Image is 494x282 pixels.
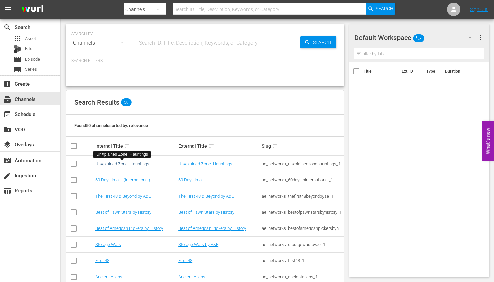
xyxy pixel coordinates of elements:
[422,62,441,81] th: Type
[178,242,218,247] a: Storage Wars by A&E
[13,66,22,74] span: Series
[95,210,151,215] a: Best of Pawn Stars by History
[272,143,278,149] span: sort
[25,66,37,73] span: Series
[262,177,343,182] div: ae_networks_60daysininternational_1
[3,172,11,180] span: Ingestion
[95,177,150,182] a: 60 Days In Jail (International)
[95,242,121,247] a: Storage Wars
[95,226,163,231] a: Best of American Pickers by History
[178,258,192,263] a: First 48
[262,161,343,166] div: ae_networks_unxplainedzonehauntings_1
[376,3,393,15] span: Search
[366,3,395,15] button: Search
[25,35,36,42] span: Asset
[95,258,109,263] a: First 48
[3,156,11,165] span: Automation
[95,142,177,150] div: Internal Title
[71,34,130,52] div: Channels
[178,161,232,166] a: UnXplained Zone: Hauntings
[262,258,343,263] div: ae_networks_first48_1
[3,80,11,88] span: Create
[262,193,343,199] div: ae_networks_thefirst48beyondbyae_1
[13,55,22,63] span: Episode
[476,30,484,46] button: more_vert
[262,142,343,150] div: Slug
[74,123,148,128] span: Found 50 channels sorted by: relevance
[4,5,12,13] span: menu
[16,2,48,17] img: ans4CAIJ8jUAAAAAAAAAAAAAAAAAAAAAAAAgQb4GAAAAAAAAAAAAAAAAAAAAAAAAJMjXAAAAAAAAAAAAAAAAAAAAAAAAgAT5G...
[482,121,494,161] button: Open Feedback Widget
[13,35,22,43] span: Asset
[71,58,339,64] p: Search Filters:
[441,62,481,81] th: Duration
[470,7,488,12] a: Sign Out
[3,126,11,134] span: VOD
[178,193,234,199] a: The First 48 & Beyond by A&E
[3,110,11,118] span: Schedule
[95,193,151,199] a: The First 48 & Beyond by A&E
[3,95,11,103] span: Channels
[121,98,132,106] span: 50
[300,36,336,48] button: Search
[178,274,205,279] a: Ancient Aliens
[95,274,122,279] a: Ancient Aliens
[310,36,336,48] span: Search
[397,62,422,81] th: Ext. ID
[74,98,119,106] span: Search Results
[178,177,206,182] a: 60 Days In Jail
[262,226,343,231] div: ae_networks_bestofamericanpickersbyhistory_1
[3,23,11,31] span: Search
[178,226,246,231] a: Best of American Pickers by History
[3,141,11,149] span: Overlays
[262,274,343,279] div: ae_networks_ancientaliens_1
[124,143,130,149] span: sort
[208,143,214,149] span: sort
[262,210,343,215] div: ae_networks_bestofpawnstarsbyhistory_1
[25,45,32,52] span: Bits
[178,142,260,150] div: External Title
[95,161,149,166] a: UnXplained Zone: Hauntings
[96,152,148,157] div: UnXplained Zone: Hauntings
[3,187,11,195] span: Reports
[13,45,22,53] div: Bits
[262,242,343,247] div: ae_networks_storagewarsbyae_1
[178,210,234,215] a: Best of Pawn Stars by History
[476,34,484,42] span: more_vert
[364,62,397,81] th: Title
[25,56,40,63] span: Episode
[354,28,478,47] div: Default Workspace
